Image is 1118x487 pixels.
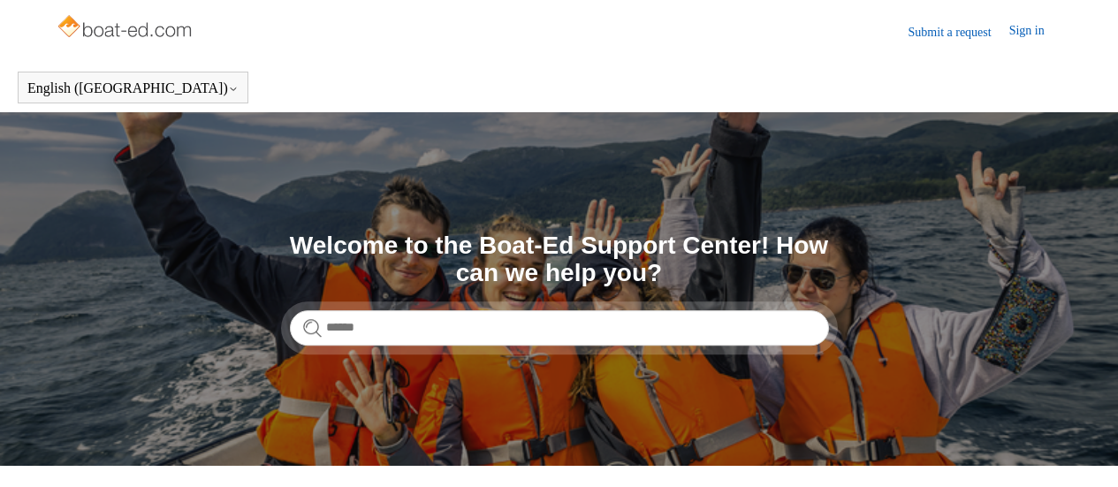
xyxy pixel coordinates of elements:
[290,310,829,346] input: Search
[56,11,196,46] img: Boat-Ed Help Center home page
[290,232,829,287] h1: Welcome to the Boat-Ed Support Center! How can we help you?
[909,23,1009,42] a: Submit a request
[1009,21,1062,42] a: Sign in
[27,80,239,96] button: English ([GEOGRAPHIC_DATA])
